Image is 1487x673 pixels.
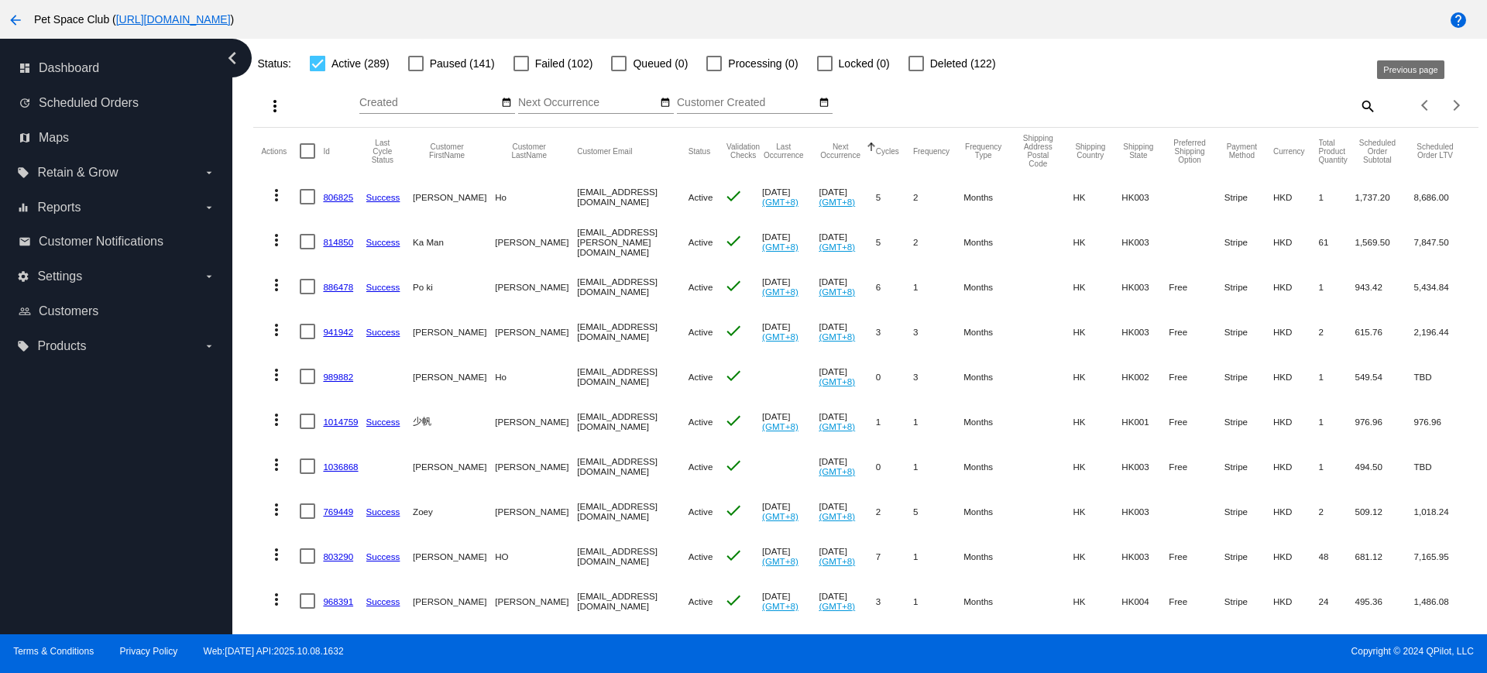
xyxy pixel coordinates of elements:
mat-cell: 6 [876,264,913,309]
mat-cell: 2 [1319,489,1355,534]
mat-cell: HKD [1273,354,1319,399]
mat-cell: 少帆 [413,399,495,444]
button: Change sorting for LifetimeValue [1413,142,1456,160]
a: 1036868 [323,462,358,472]
mat-cell: [EMAIL_ADDRESS][DOMAIN_NAME] [577,534,689,579]
button: Change sorting for PaymentMethod.Type [1224,142,1259,160]
mat-icon: help [1449,11,1468,29]
mat-cell: HKD [1273,489,1319,534]
a: Privacy Policy [120,646,178,657]
mat-header-cell: Total Product Quantity [1319,128,1355,174]
mat-cell: Zoey [413,489,495,534]
mat-cell: [DATE] [762,489,819,534]
mat-cell: HKD [1273,399,1319,444]
button: Change sorting for CustomerEmail [577,146,632,156]
mat-cell: [DATE] [819,534,875,579]
mat-cell: [DATE] [819,623,875,668]
mat-cell: 619.20 [1355,623,1413,668]
mat-cell: [PERSON_NAME] [495,309,577,354]
mat-cell: 5 [876,219,913,264]
mat-cell: 1 [1319,264,1355,309]
mat-cell: 24 [1319,579,1355,623]
mat-cell: [DATE] [819,579,875,623]
a: (GMT+8) [819,242,855,252]
mat-cell: Free [1169,354,1224,399]
a: [URL][DOMAIN_NAME] [116,13,231,26]
mat-cell: Stripe [1224,309,1273,354]
mat-cell: 1 [913,264,963,309]
i: map [19,132,31,144]
mat-cell: [DATE] [762,579,819,623]
mat-cell: HK [1073,354,1121,399]
button: Change sorting for CustomerFirstName [413,142,481,160]
mat-cell: 0 [876,354,913,399]
mat-cell: HK002 [1121,623,1169,668]
mat-cell: 509.12 [1355,489,1413,534]
mat-cell: [DATE] [819,399,875,444]
mat-cell: 3 [876,309,913,354]
button: Change sorting for FrequencyType [963,142,1003,160]
a: (GMT+8) [762,556,798,566]
button: Change sorting for Frequency [913,146,950,156]
span: Deleted (122) [930,54,996,73]
a: (GMT+8) [819,556,855,566]
mat-cell: Months [963,174,1017,219]
span: Queued (0) [633,54,688,73]
mat-cell: Months [963,354,1017,399]
mat-icon: check [724,276,743,295]
button: Change sorting for NextOccurrenceUtc [819,142,861,160]
mat-cell: [PERSON_NAME] [495,264,577,309]
a: Success [366,327,400,337]
mat-cell: [DATE] [762,623,819,668]
mat-cell: HK003 [1121,264,1169,309]
mat-cell: 549.54 [1355,354,1413,399]
mat-cell: [DATE] [762,219,819,264]
a: 989882 [323,372,353,382]
mat-icon: date_range [819,97,829,109]
a: Success [366,282,400,292]
button: Previous page [1410,90,1441,121]
mat-cell: HK [1073,399,1121,444]
i: update [19,97,31,109]
span: Pet Space Club ( ) [34,13,234,26]
a: 769449 [323,506,353,517]
span: Active [689,237,713,247]
mat-cell: Stripe [1224,354,1273,399]
mat-header-cell: Actions [261,128,300,174]
mat-cell: Months [963,399,1017,444]
i: arrow_drop_down [203,270,215,283]
span: Retain & Grow [37,166,118,180]
a: Web:[DATE] API:2025.10.08.1632 [204,646,344,657]
mat-cell: Free [1169,399,1224,444]
mat-cell: [PERSON_NAME] [413,623,495,668]
mat-cell: Po ki [413,264,495,309]
mat-cell: HK [1073,444,1121,489]
mat-cell: [EMAIL_ADDRESS][DOMAIN_NAME] [577,354,689,399]
i: email [19,235,31,248]
a: Success [366,506,400,517]
i: arrow_drop_down [203,201,215,214]
mat-cell: 2 [876,489,913,534]
mat-cell: 1,737.20 [1355,174,1413,219]
a: Success [366,417,400,427]
mat-cell: Free [1169,579,1224,623]
mat-cell: 5 [913,489,963,534]
mat-cell: Months [963,309,1017,354]
a: 968391 [323,596,353,606]
span: Reports [37,201,81,215]
mat-cell: HK [1073,174,1121,219]
mat-cell: 1 [1319,354,1355,399]
mat-cell: HKD [1273,623,1319,668]
a: update Scheduled Orders [19,91,215,115]
mat-cell: 495.36 [1355,579,1413,623]
mat-cell: [DATE] [762,399,819,444]
mat-cell: [DATE] [819,264,875,309]
mat-cell: [DATE] [819,219,875,264]
mat-cell: HKD [1273,579,1319,623]
a: (GMT+8) [819,287,855,297]
a: (GMT+8) [819,601,855,611]
mat-cell: 1 [1319,444,1355,489]
i: settings [17,270,29,283]
mat-cell: HK [1073,489,1121,534]
mat-cell: HK [1073,534,1121,579]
